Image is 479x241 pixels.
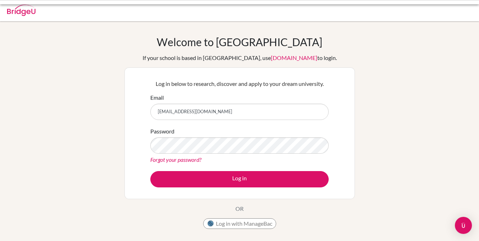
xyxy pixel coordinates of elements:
p: OR [235,204,244,213]
label: Email [150,93,164,102]
a: [DOMAIN_NAME] [271,54,317,61]
p: Log in below to research, discover and apply to your dream university. [150,80,329,88]
button: Log in [150,171,329,187]
a: Forgot your password? [150,156,201,163]
img: Bridge-U [7,5,35,16]
h1: Welcome to [GEOGRAPHIC_DATA] [157,35,322,48]
button: Log in with ManageBac [203,218,276,229]
div: Open Intercom Messenger [455,217,472,234]
label: Password [150,127,174,136]
div: If your school is based in [GEOGRAPHIC_DATA], use to login. [143,54,337,62]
